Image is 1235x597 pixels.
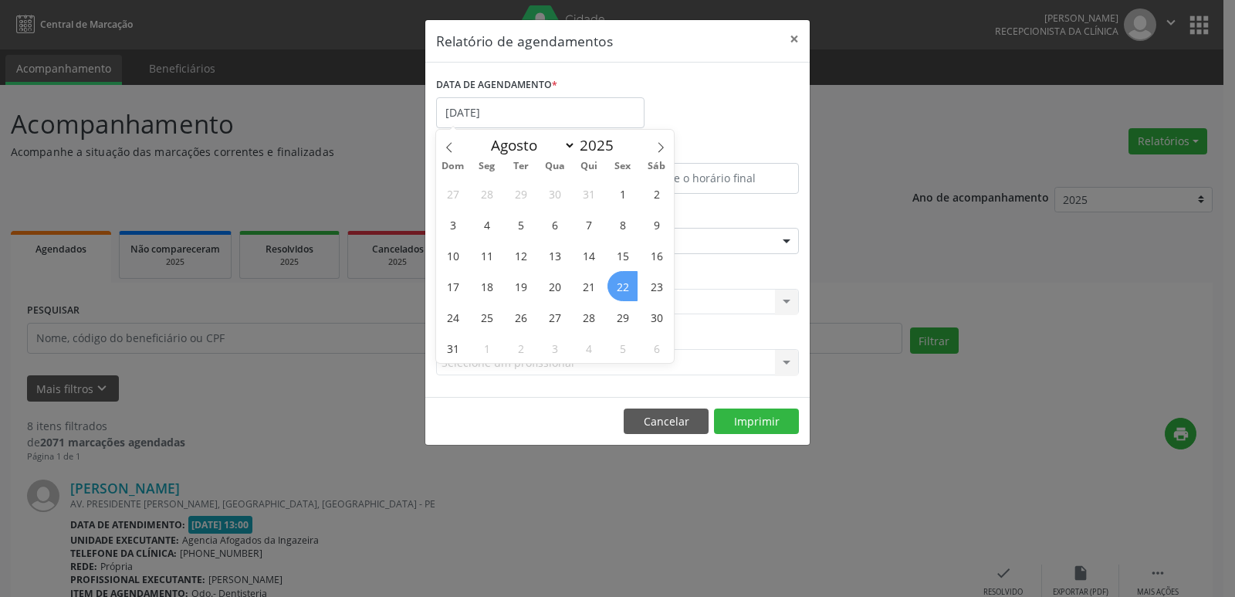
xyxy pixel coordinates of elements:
span: Agosto 24, 2025 [438,302,468,332]
span: Agosto 19, 2025 [506,271,536,301]
span: Setembro 4, 2025 [574,333,604,363]
span: Agosto 8, 2025 [607,209,638,239]
span: Agosto 3, 2025 [438,209,468,239]
span: Agosto 5, 2025 [506,209,536,239]
span: Julho 31, 2025 [574,178,604,209]
span: Qui [572,161,606,171]
input: Selecione uma data ou intervalo [436,97,645,128]
span: Agosto 26, 2025 [506,302,536,332]
span: Setembro 3, 2025 [540,333,570,363]
select: Month [483,134,576,156]
span: Setembro 2, 2025 [506,333,536,363]
span: Agosto 16, 2025 [641,240,672,270]
span: Sáb [640,161,674,171]
span: Setembro 6, 2025 [641,333,672,363]
span: Agosto 15, 2025 [607,240,638,270]
h5: Relatório de agendamentos [436,31,613,51]
span: Agosto 22, 2025 [607,271,638,301]
span: Julho 27, 2025 [438,178,468,209]
span: Agosto 27, 2025 [540,302,570,332]
span: Agosto 23, 2025 [641,271,672,301]
span: Agosto 9, 2025 [641,209,672,239]
span: Julho 28, 2025 [472,178,502,209]
span: Setembro 5, 2025 [607,333,638,363]
span: Agosto 20, 2025 [540,271,570,301]
input: Year [576,135,627,155]
span: Agosto 14, 2025 [574,240,604,270]
span: Setembro 1, 2025 [472,333,502,363]
button: Cancelar [624,409,709,435]
span: Agosto 12, 2025 [506,240,536,270]
input: Selecione o horário final [621,163,799,194]
span: Ter [504,161,538,171]
span: Agosto 6, 2025 [540,209,570,239]
span: Qua [538,161,572,171]
span: Dom [436,161,470,171]
span: Agosto 25, 2025 [472,302,502,332]
label: DATA DE AGENDAMENTO [436,73,557,97]
span: Agosto 11, 2025 [472,240,502,270]
span: Julho 29, 2025 [506,178,536,209]
span: Agosto 18, 2025 [472,271,502,301]
span: Agosto 1, 2025 [607,178,638,209]
span: Agosto 29, 2025 [607,302,638,332]
span: Agosto 4, 2025 [472,209,502,239]
span: Agosto 17, 2025 [438,271,468,301]
span: Agosto 28, 2025 [574,302,604,332]
span: Sex [606,161,640,171]
span: Agosto 7, 2025 [574,209,604,239]
span: Agosto 13, 2025 [540,240,570,270]
span: Agosto 30, 2025 [641,302,672,332]
button: Imprimir [714,409,799,435]
button: Close [779,20,810,58]
span: Seg [470,161,504,171]
span: Agosto 31, 2025 [438,333,468,363]
span: Julho 30, 2025 [540,178,570,209]
span: Agosto 2, 2025 [641,178,672,209]
span: Agosto 10, 2025 [438,240,468,270]
label: ATÉ [621,139,799,163]
span: Agosto 21, 2025 [574,271,604,301]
